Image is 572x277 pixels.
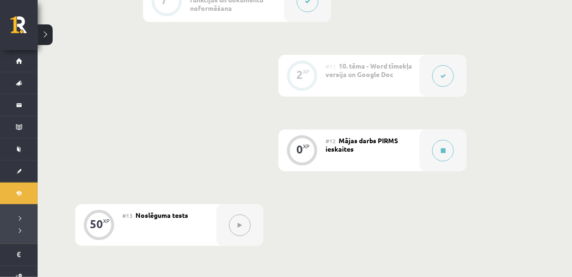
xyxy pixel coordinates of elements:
div: 0 [296,145,303,154]
div: XP [303,69,310,74]
span: #13 [122,212,133,219]
div: XP [103,218,110,223]
span: Mājas darbs PIRMS ieskaites [326,136,398,153]
span: 10. tēma - Word tīmekļa versija un Google Doc [326,62,412,78]
div: 50 [90,220,103,228]
span: #12 [326,137,336,145]
a: Rīgas 1. Tālmācības vidusskola [10,16,38,40]
div: XP [303,144,310,149]
span: #11 [326,62,336,70]
span: Noslēguma tests [135,211,188,219]
div: 2 [296,70,303,79]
